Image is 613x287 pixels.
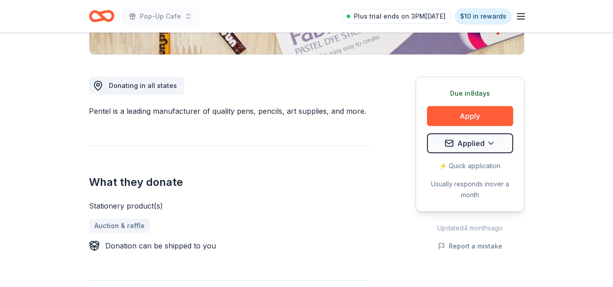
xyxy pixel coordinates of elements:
div: Due in 8 days [427,88,513,99]
div: Updated 4 months ago [416,223,525,233]
div: Usually responds in over a month [427,179,513,200]
a: Auction & raffle [89,219,150,233]
button: Apply [427,106,513,126]
button: Applied [427,133,513,153]
span: Donating in all states [109,82,177,89]
div: Donation can be shipped to you [105,240,216,251]
span: Applied [457,137,485,149]
span: Plus trial ends on 3PM[DATE] [354,11,446,22]
button: Report a mistake [438,241,502,252]
button: Pop-Up Cafe [122,7,199,25]
h2: What they donate [89,175,372,190]
div: Stationery product(s) [89,200,372,211]
span: Pop-Up Cafe [140,11,181,22]
div: Pentel is a leading manufacturer of quality pens, pencils, art supplies, and more. [89,106,372,117]
a: Plus trial ends on 3PM[DATE] [341,9,451,24]
a: Home [89,5,114,27]
a: $10 in rewards [455,8,512,24]
div: ⚡️ Quick application [427,161,513,171]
